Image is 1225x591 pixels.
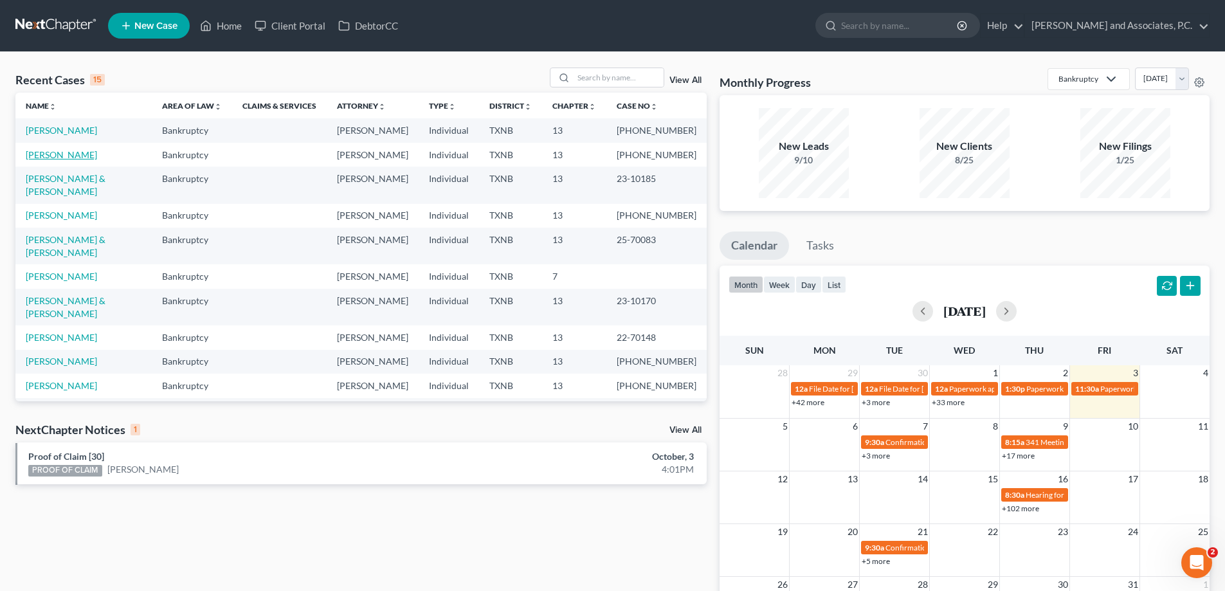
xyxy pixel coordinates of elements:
td: [PHONE_NUMBER] [606,398,707,422]
td: Bankruptcy [152,167,232,203]
td: TXNB [479,228,542,264]
td: 13 [542,228,606,264]
span: 1:30p [1005,384,1025,394]
th: Claims & Services [232,93,327,118]
td: TXNB [479,204,542,228]
a: [PERSON_NAME] & [PERSON_NAME] [26,295,105,319]
a: +102 more [1002,504,1039,513]
a: Typeunfold_more [429,101,456,111]
a: [PERSON_NAME] & [PERSON_NAME] [26,234,105,258]
td: [PERSON_NAME] [327,118,419,142]
td: 13 [542,350,606,374]
td: Individual [419,204,479,228]
span: Tue [886,345,903,356]
span: File Date for [PERSON_NAME] & [PERSON_NAME] [879,384,1050,394]
td: 7 [542,264,606,288]
a: +3 more [862,397,890,407]
span: 11 [1197,419,1210,434]
a: Help [981,14,1024,37]
span: 12a [795,384,808,394]
a: +5 more [862,556,890,566]
a: View All [669,76,702,85]
td: Bankruptcy [152,264,232,288]
td: Bankruptcy [152,374,232,397]
span: 12a [865,384,878,394]
td: TXNB [479,289,542,325]
a: [PERSON_NAME] & [PERSON_NAME] [26,173,105,197]
td: 25-70083 [606,228,707,264]
td: [PERSON_NAME] [327,325,419,349]
span: Thu [1025,345,1044,356]
a: Area of Lawunfold_more [162,101,222,111]
td: 13 [542,118,606,142]
a: [PERSON_NAME] [26,332,97,343]
a: Districtunfold_more [489,101,532,111]
div: New Clients [920,139,1010,154]
td: Individual [419,289,479,325]
a: Home [194,14,248,37]
span: Confirmation hearing for [PERSON_NAME] [885,543,1031,552]
span: 5 [781,419,789,434]
button: day [795,276,822,293]
span: 2 [1208,547,1218,558]
div: PROOF OF CLAIM [28,465,102,477]
span: Hearing for [PERSON_NAME] [1026,490,1126,500]
td: Individual [419,143,479,167]
span: 18 [1197,471,1210,487]
a: View All [669,426,702,435]
a: [PERSON_NAME] [107,463,179,476]
i: unfold_more [524,103,532,111]
span: 1 [992,365,999,381]
td: [PERSON_NAME] [327,204,419,228]
td: Individual [419,264,479,288]
a: [PERSON_NAME] [26,149,97,160]
td: [PHONE_NUMBER] [606,350,707,374]
td: TXNB [479,143,542,167]
div: 15 [90,74,105,86]
td: [PERSON_NAME] [327,228,419,264]
span: 8 [992,419,999,434]
td: 13 [542,398,606,422]
td: [PERSON_NAME] [327,289,419,325]
span: Paperwork appt for [PERSON_NAME] [949,384,1076,394]
a: +3 more [862,451,890,460]
span: Fri [1098,345,1111,356]
h3: Monthly Progress [720,75,811,90]
td: [PERSON_NAME] [327,143,419,167]
td: 13 [542,289,606,325]
a: +42 more [792,397,824,407]
a: [PERSON_NAME] [26,210,97,221]
i: unfold_more [378,103,386,111]
td: Individual [419,325,479,349]
span: 14 [916,471,929,487]
td: [PHONE_NUMBER] [606,143,707,167]
span: 22 [986,524,999,540]
span: 7 [921,419,929,434]
a: +17 more [1002,451,1035,460]
td: Bankruptcy [152,350,232,374]
td: 23-10170 [606,289,707,325]
td: TXNB [479,118,542,142]
td: 23-10185 [606,167,707,203]
span: 12 [776,471,789,487]
button: month [729,276,763,293]
a: Nameunfold_more [26,101,57,111]
span: 9:30a [865,543,884,552]
span: 16 [1057,471,1069,487]
a: [PERSON_NAME] and Associates, P.C. [1025,14,1209,37]
div: 4:01PM [480,463,694,476]
a: Proof of Claim [30] [28,451,104,462]
span: 13 [846,471,859,487]
td: TXNB [479,264,542,288]
div: Recent Cases [15,72,105,87]
a: [PERSON_NAME] [26,356,97,367]
div: 1 [131,424,140,435]
span: Sun [745,345,764,356]
td: Individual [419,398,479,422]
div: New Leads [759,139,849,154]
td: Bankruptcy [152,204,232,228]
td: Bankruptcy [152,325,232,349]
div: Bankruptcy [1058,73,1098,84]
a: Case Nounfold_more [617,101,658,111]
span: 17 [1127,471,1139,487]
